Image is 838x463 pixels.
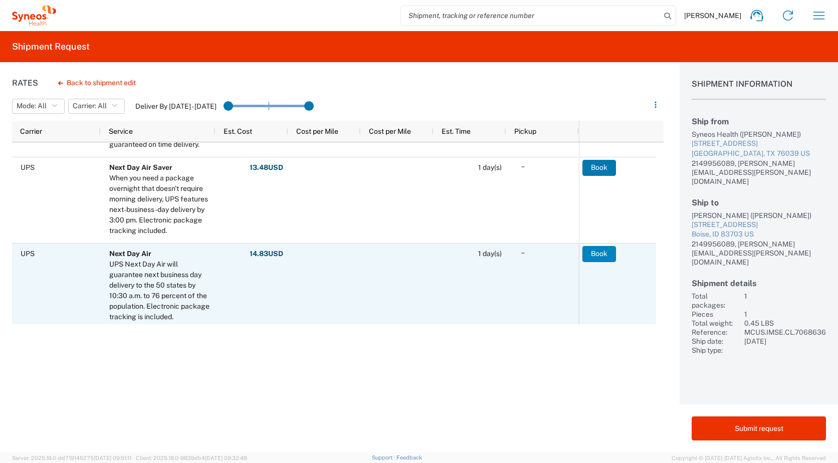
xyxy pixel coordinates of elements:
[692,198,826,207] h2: Ship to
[478,250,502,258] span: 1 day(s)
[692,139,826,158] a: [STREET_ADDRESS][GEOGRAPHIC_DATA], TX 76039 US
[692,328,740,337] div: Reference:
[17,101,47,111] span: Mode: All
[396,454,422,460] a: Feedback
[401,6,661,25] input: Shipment, tracking or reference number
[109,127,133,135] span: Service
[73,101,107,111] span: Carrier: All
[692,240,826,267] div: 2149956089, [PERSON_NAME][EMAIL_ADDRESS][PERSON_NAME][DOMAIN_NAME]
[744,310,826,319] div: 1
[109,250,151,258] b: Next Day Air
[20,127,42,135] span: Carrier
[672,453,826,462] span: Copyright © [DATE]-[DATE] Agistix Inc., All Rights Reserved
[109,163,172,171] b: Next Day Air Saver
[692,117,826,126] h2: Ship from
[744,319,826,328] div: 0.45 LBS
[692,159,826,186] div: 2149956089, [PERSON_NAME][EMAIL_ADDRESS][PERSON_NAME][DOMAIN_NAME]
[250,163,283,172] strong: 13.48 USD
[692,130,826,139] div: Syneos Health ([PERSON_NAME])
[692,211,826,220] div: [PERSON_NAME] ([PERSON_NAME])
[21,250,35,258] span: UPS
[68,99,125,114] button: Carrier: All
[12,78,38,88] h1: Rates
[372,454,397,460] a: Support
[692,292,740,310] div: Total packages:
[692,220,826,230] div: [STREET_ADDRESS]
[135,102,217,111] label: Deliver By [DATE] - [DATE]
[692,220,826,240] a: [STREET_ADDRESS]Boise, ID 83703 US
[369,127,411,135] span: Cost per Mile
[692,139,826,149] div: [STREET_ADDRESS]
[224,127,252,135] span: Est. Cost
[692,346,740,355] div: Ship type:
[692,229,826,240] div: Boise, ID 83703 US
[12,455,131,461] span: Server: 2025.18.0-dd719145275
[692,416,826,440] button: Submit request
[692,279,826,288] h2: Shipment details
[684,11,741,20] span: [PERSON_NAME]
[249,160,284,176] button: 13.48USD
[205,455,247,461] span: [DATE] 09:32:48
[442,127,471,135] span: Est. Time
[744,328,826,337] div: MCUS.IMSE.CL.7068636
[136,455,247,461] span: Client: 2025.18.0-9839db4
[109,259,211,322] div: UPS Next Day Air will guarantee next business day delivery to the 50 states by 10:30 a.m. to 76 p...
[12,41,90,53] h2: Shipment Request
[582,246,616,262] button: Book
[12,99,65,114] button: Mode: All
[582,160,616,176] button: Book
[692,319,740,328] div: Total weight:
[250,249,283,259] strong: 14.83 USD
[478,163,502,171] span: 1 day(s)
[50,74,144,92] button: Back to shipment edit
[692,149,826,159] div: [GEOGRAPHIC_DATA], TX 76039 US
[296,127,338,135] span: Cost per Mile
[21,163,35,171] span: UPS
[692,310,740,319] div: Pieces
[94,455,131,461] span: [DATE] 09:51:11
[692,79,826,100] h1: Shipment Information
[109,173,211,236] div: When you need a package overnight that doesn't require morning delivery, UPS features next-busine...
[514,127,536,135] span: Pickup
[744,337,826,346] div: [DATE]
[249,246,284,262] button: 14.83USD
[692,337,740,346] div: Ship date:
[744,292,826,310] div: 1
